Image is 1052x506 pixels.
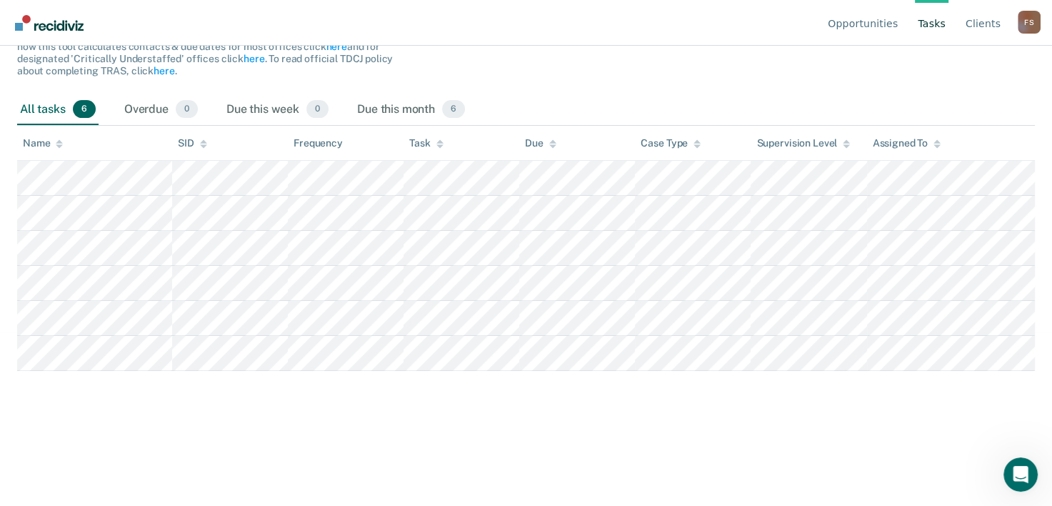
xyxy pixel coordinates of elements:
[154,65,174,76] a: here
[756,137,850,149] div: Supervision Level
[409,137,443,149] div: Task
[641,137,701,149] div: Case Type
[17,17,394,76] span: The clients listed below have upcoming requirements due this month that have not yet been complet...
[326,41,346,52] a: here
[294,137,343,149] div: Frequency
[354,94,468,126] div: Due this month6
[178,137,207,149] div: SID
[73,100,96,119] span: 6
[121,94,201,126] div: Overdue0
[1018,11,1041,34] div: F S
[442,100,465,119] span: 6
[244,53,264,64] a: here
[1018,11,1041,34] button: Profile dropdown button
[15,15,84,31] img: Recidiviz
[1003,457,1038,492] iframe: Intercom live chat
[17,94,99,126] div: All tasks6
[23,137,63,149] div: Name
[873,137,941,149] div: Assigned To
[176,100,198,119] span: 0
[224,94,331,126] div: Due this week0
[525,137,556,149] div: Due
[306,100,329,119] span: 0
